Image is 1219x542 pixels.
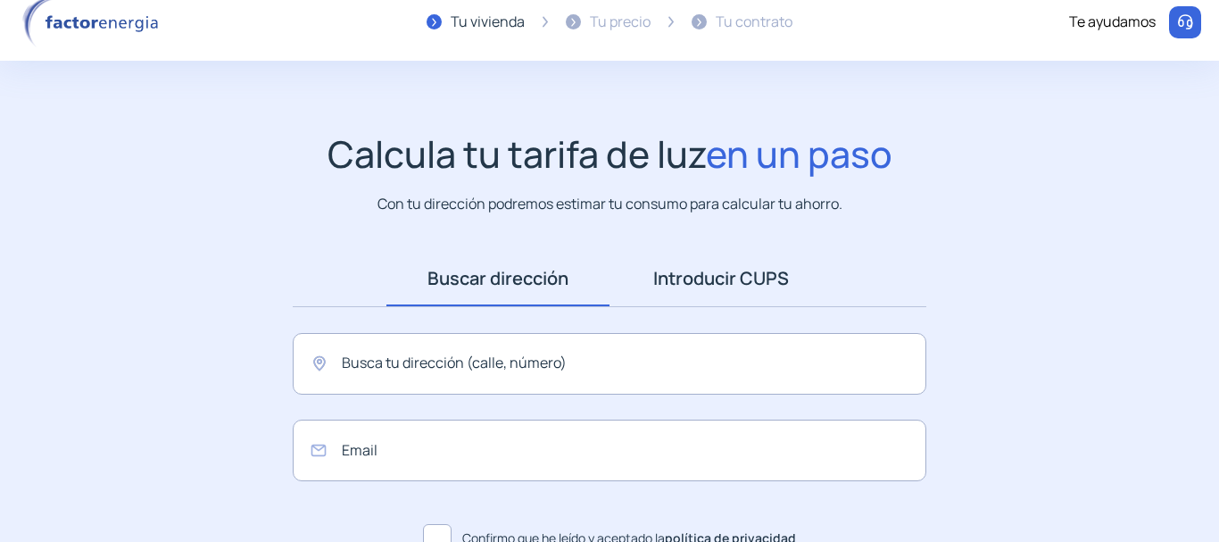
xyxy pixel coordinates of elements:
p: Con tu dirección podremos estimar tu consumo para calcular tu ahorro. [377,193,842,215]
div: Tu precio [590,11,651,34]
span: en un paso [706,129,892,179]
div: Tu contrato [716,11,792,34]
a: Introducir CUPS [609,251,833,306]
div: Te ayudamos [1069,11,1156,34]
h1: Calcula tu tarifa de luz [328,132,892,176]
img: llamar [1176,13,1194,31]
a: Buscar dirección [386,251,609,306]
div: Tu vivienda [451,11,525,34]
